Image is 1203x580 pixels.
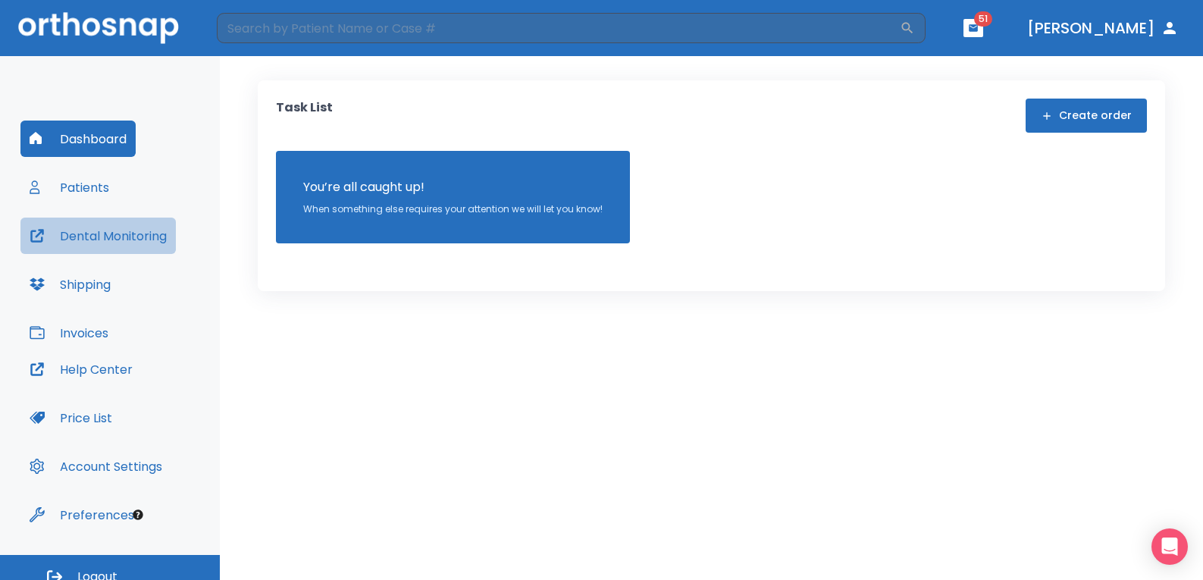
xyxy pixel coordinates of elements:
p: Task List [276,99,333,133]
span: 51 [974,11,992,27]
button: Price List [20,400,121,436]
input: Search by Patient Name or Case # [217,13,900,43]
p: You’re all caught up! [303,178,603,196]
button: Help Center [20,351,142,387]
p: When something else requires your attention we will let you know! [303,202,603,216]
button: Patients [20,169,118,205]
div: Open Intercom Messenger [1151,528,1188,565]
div: Tooltip anchor [131,508,145,522]
button: Dashboard [20,121,136,157]
button: Invoices [20,315,117,351]
button: Shipping [20,266,120,303]
button: Account Settings [20,448,171,484]
button: [PERSON_NAME] [1021,14,1185,42]
button: Dental Monitoring [20,218,176,254]
img: Orthosnap [18,12,179,43]
button: Create order [1026,99,1147,133]
button: Preferences [20,497,143,533]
